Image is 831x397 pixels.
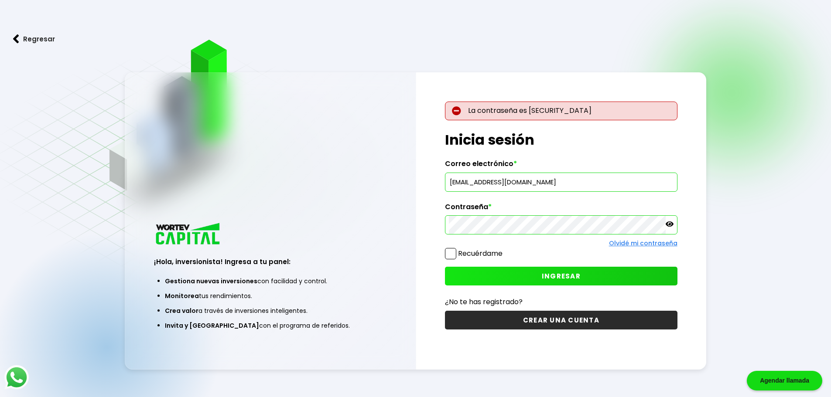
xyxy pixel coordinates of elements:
li: con el programa de referidos. [165,318,376,333]
p: ¿No te has registrado? [445,296,677,307]
label: Correo electrónico [445,159,677,173]
span: Crea valor [165,306,198,315]
label: Contraseña [445,203,677,216]
li: con facilidad y control. [165,274,376,288]
img: error-circle.027baa21.svg [452,106,461,115]
span: Gestiona nuevas inversiones [165,277,257,285]
div: Agendar llamada [747,371,822,390]
h1: Inicia sesión [445,129,677,150]
img: logos_whatsapp-icon.242b2217.svg [4,365,29,390]
a: Olvidé mi contraseña [609,239,677,248]
button: INGRESAR [445,267,677,285]
span: Monitorea [165,292,199,300]
label: Recuérdame [458,248,503,258]
span: INGRESAR [542,271,581,281]
span: Invita y [GEOGRAPHIC_DATA] [165,321,259,330]
img: logo_wortev_capital [154,222,223,248]
img: flecha izquierda [13,34,19,44]
input: hola@wortev.capital [449,173,674,191]
a: ¿No te has registrado?CREAR UNA CUENTA [445,296,677,329]
button: CREAR UNA CUENTA [445,311,677,329]
li: a través de inversiones inteligentes. [165,303,376,318]
li: tus rendimientos. [165,288,376,303]
p: La contraseña es [SECURITY_DATA] [445,102,677,120]
h3: ¡Hola, inversionista! Ingresa a tu panel: [154,257,386,267]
